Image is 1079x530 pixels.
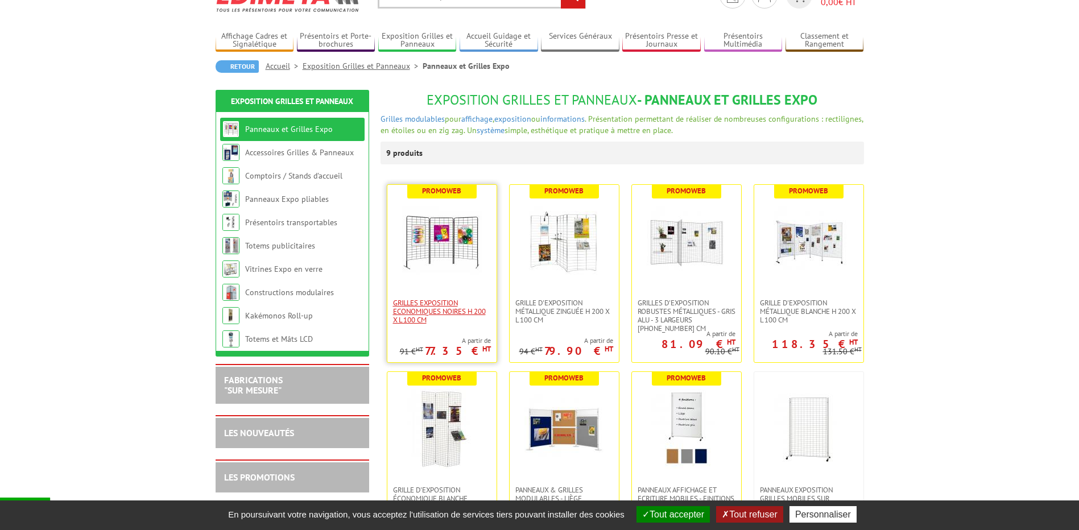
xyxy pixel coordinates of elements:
[754,486,863,511] a: Panneaux Exposition Grilles mobiles sur roulettes - gris clair
[405,114,445,124] a: modulables
[638,299,735,333] span: Grilles d'exposition robustes métalliques - gris alu - 3 largeurs [PHONE_NUMBER] cm
[705,347,739,356] p: 90.10 €
[222,510,630,519] span: En poursuivant votre navigation, vous acceptez l'utilisation de services tiers pouvant installer ...
[245,241,315,251] a: Totems publicitaires
[515,486,613,520] span: Panneaux & Grilles modulables - liège, feutrine grise ou bleue, blanc laqué ou gris alu
[245,124,333,134] a: Panneaux et Grilles Expo
[524,202,604,281] img: Grille d'exposition métallique Zinguée H 200 x L 100 cm
[216,60,259,73] a: Retour
[519,347,543,356] p: 94 €
[494,114,531,124] a: exposition
[823,347,862,356] p: 131.50 €
[849,337,858,347] sup: HT
[477,125,505,135] a: système
[769,389,849,469] img: Panneaux Exposition Grilles mobiles sur roulettes - gris clair
[222,144,239,161] img: Accessoires Grilles & Panneaux
[381,114,403,124] a: Grilles
[416,345,423,353] sup: HT
[387,299,497,324] a: Grilles Exposition Economiques Noires H 200 x L 100 cm
[754,299,863,324] a: Grille d'exposition métallique blanche H 200 x L 100 cm
[216,31,294,50] a: Affichage Cadres et Signalétique
[647,389,726,469] img: Panneaux Affichage et Ecriture Mobiles - finitions liège punaisable, feutrine gris clair ou bleue...
[638,486,735,528] span: Panneaux Affichage et Ecriture Mobiles - finitions liège punaisable, feutrine gris clair ou bleue...
[402,202,482,281] img: Grilles Exposition Economiques Noires H 200 x L 100 cm
[544,373,584,383] b: Promoweb
[222,307,239,324] img: Kakémonos Roll-up
[427,91,637,109] span: Exposition Grilles et Panneaux
[378,31,457,50] a: Exposition Grilles et Panneaux
[605,344,613,354] sup: HT
[510,299,619,324] a: Grille d'exposition métallique Zinguée H 200 x L 100 cm
[222,214,239,231] img: Présentoirs transportables
[461,114,493,124] a: affichage
[222,330,239,347] img: Totems et Mâts LCD
[245,194,329,204] a: Panneaux Expo pliables
[662,341,735,347] p: 81.09 €
[224,374,283,396] a: FABRICATIONS"Sur Mesure"
[245,334,313,344] a: Totems et Mâts LCD
[636,506,710,523] button: Tout accepter
[423,60,510,72] li: Panneaux et Grilles Expo
[760,299,858,324] span: Grille d'exposition métallique blanche H 200 x L 100 cm
[422,186,461,196] b: Promoweb
[303,61,423,71] a: Exposition Grilles et Panneaux
[535,345,543,353] sup: HT
[386,142,429,164] p: 9 produits
[754,329,858,338] span: A partir de
[222,191,239,208] img: Panneaux Expo pliables
[704,31,783,50] a: Présentoirs Multimédia
[381,114,863,135] span: pour , ou . Présentation permettant de réaliser de nombreuses configurations : rectilignes, en ét...
[387,486,497,520] a: Grille d'exposition économique blanche, fixation murale, paravent ou sur pied
[400,336,491,345] span: A partir de
[854,345,862,353] sup: HT
[393,299,491,324] span: Grilles Exposition Economiques Noires H 200 x L 100 cm
[245,217,337,227] a: Présentoirs transportables
[632,299,741,333] a: Grilles d'exposition robustes métalliques - gris alu - 3 largeurs [PHONE_NUMBER] cm
[632,486,741,528] a: Panneaux Affichage et Ecriture Mobiles - finitions liège punaisable, feutrine gris clair ou bleue...
[727,337,735,347] sup: HT
[224,471,295,483] a: LES PROMOTIONS
[510,486,619,520] a: Panneaux & Grilles modulables - liège, feutrine grise ou bleue, blanc laqué ou gris alu
[245,171,342,181] a: Comptoirs / Stands d'accueil
[544,347,613,354] p: 79.90 €
[425,347,491,354] p: 77.35 €
[381,93,864,107] h1: - Panneaux et Grilles Expo
[786,31,864,50] a: Classement et Rangement
[667,186,706,196] b: Promoweb
[716,506,783,523] button: Tout refuser
[769,202,849,281] img: Grille d'exposition métallique blanche H 200 x L 100 cm
[647,202,726,281] img: Grilles d'exposition robustes métalliques - gris alu - 3 largeurs 70-100-120 cm
[622,31,701,50] a: Présentoirs Presse et Journaux
[400,347,423,356] p: 91 €
[667,373,706,383] b: Promoweb
[297,31,375,50] a: Présentoirs et Porte-brochures
[222,121,239,138] img: Panneaux et Grilles Expo
[544,186,584,196] b: Promoweb
[222,237,239,254] img: Totems publicitaires
[224,427,294,438] a: LES NOUVEAUTÉS
[222,284,239,301] img: Constructions modulaires
[541,31,619,50] a: Services Généraux
[245,264,323,274] a: Vitrines Expo en verre
[422,373,461,383] b: Promoweb
[732,345,739,353] sup: HT
[245,147,354,158] a: Accessoires Grilles & Panneaux
[482,344,491,354] sup: HT
[789,186,828,196] b: Promoweb
[393,486,491,520] span: Grille d'exposition économique blanche, fixation murale, paravent ou sur pied
[760,486,858,511] span: Panneaux Exposition Grilles mobiles sur roulettes - gris clair
[772,341,858,347] p: 118.35 €
[266,61,303,71] a: Accueil
[222,167,239,184] img: Comptoirs / Stands d'accueil
[519,336,613,345] span: A partir de
[402,389,482,469] img: Grille d'exposition économique blanche, fixation murale, paravent ou sur pied
[540,114,585,124] a: informations
[632,329,735,338] span: A partir de
[460,31,538,50] a: Accueil Guidage et Sécurité
[231,96,353,106] a: Exposition Grilles et Panneaux
[222,260,239,278] img: Vitrines Expo en verre
[515,299,613,324] span: Grille d'exposition métallique Zinguée H 200 x L 100 cm
[245,287,334,297] a: Constructions modulaires
[524,389,604,469] img: Panneaux & Grilles modulables - liège, feutrine grise ou bleue, blanc laqué ou gris alu
[245,310,313,321] a: Kakémonos Roll-up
